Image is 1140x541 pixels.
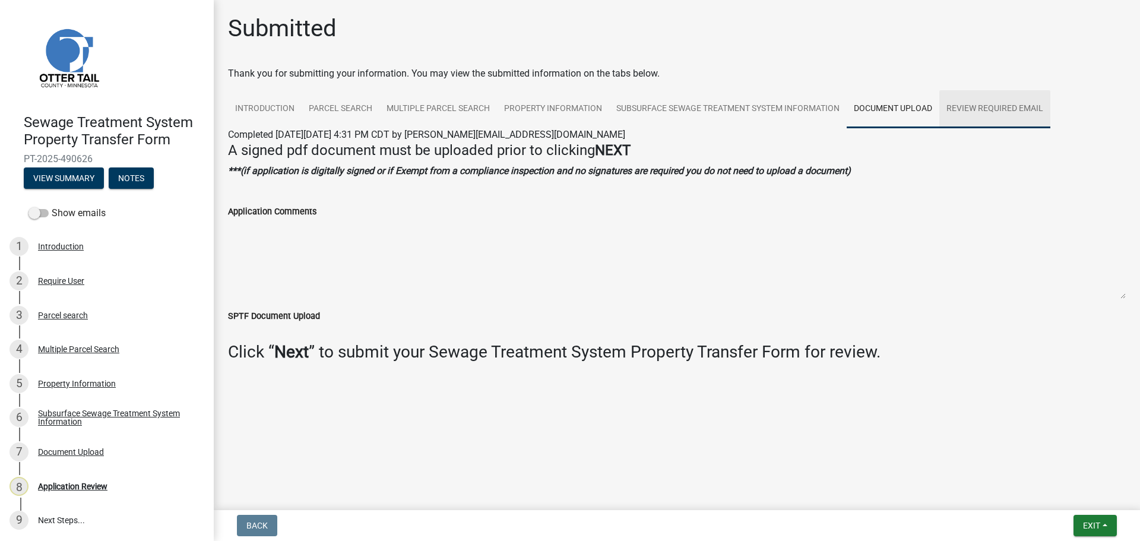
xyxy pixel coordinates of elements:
[38,277,84,285] div: Require User
[24,174,104,184] wm-modal-confirm: Summary
[228,165,851,176] strong: ***(if application is digitally signed or if Exempt from a compliance inspection and no signature...
[228,129,625,140] span: Completed [DATE][DATE] 4:31 PM CDT by [PERSON_NAME][EMAIL_ADDRESS][DOMAIN_NAME]
[1083,521,1100,530] span: Exit
[38,311,88,319] div: Parcel search
[24,167,104,189] button: View Summary
[274,342,309,362] strong: Next
[9,374,28,393] div: 5
[847,90,939,128] a: Document Upload
[38,345,119,353] div: Multiple Parcel Search
[9,340,28,359] div: 4
[228,142,1126,159] h4: A signed pdf document must be uploaded prior to clicking
[38,409,195,426] div: Subsurface Sewage Treatment System Information
[228,342,1126,362] h3: Click “ ” to submit your Sewage Treatment System Property Transfer Form for review.
[109,167,154,189] button: Notes
[38,379,116,388] div: Property Information
[595,142,631,159] strong: NEXT
[38,482,107,491] div: Application Review
[24,12,113,102] img: Otter Tail County, Minnesota
[228,312,320,321] label: SPTF Document Upload
[228,14,337,43] h1: Submitted
[939,90,1050,128] a: Review Required Email
[1073,515,1117,536] button: Exit
[609,90,847,128] a: Subsurface Sewage Treatment System Information
[38,242,84,251] div: Introduction
[9,408,28,427] div: 6
[9,271,28,290] div: 2
[9,511,28,530] div: 9
[497,90,609,128] a: Property Information
[38,448,104,456] div: Document Upload
[237,515,277,536] button: Back
[9,477,28,496] div: 8
[302,90,379,128] a: Parcel search
[28,206,106,220] label: Show emails
[228,208,316,216] label: Application Comments
[24,153,190,164] span: PT-2025-490626
[228,67,1126,81] div: Thank you for submitting your information. You may view the submitted information on the tabs below.
[24,114,204,148] h4: Sewage Treatment System Property Transfer Form
[9,237,28,256] div: 1
[9,306,28,325] div: 3
[9,442,28,461] div: 7
[379,90,497,128] a: Multiple Parcel Search
[246,521,268,530] span: Back
[228,90,302,128] a: Introduction
[109,174,154,184] wm-modal-confirm: Notes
